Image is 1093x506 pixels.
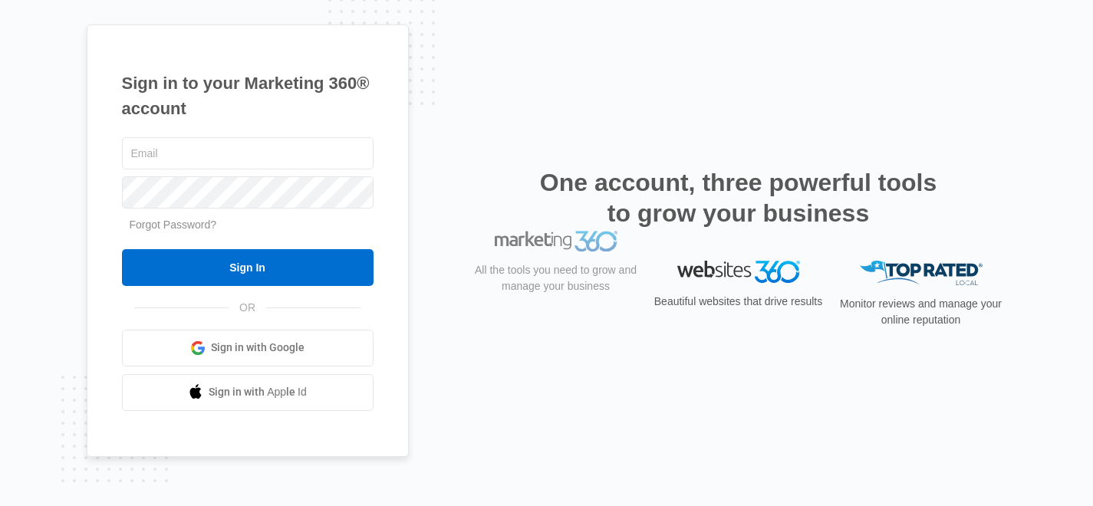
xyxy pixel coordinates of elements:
span: OR [229,300,266,316]
input: Sign In [122,249,374,286]
h2: One account, three powerful tools to grow your business [535,167,942,228]
p: Beautiful websites that drive results [653,294,825,310]
input: Email [122,137,374,169]
h1: Sign in to your Marketing 360® account [122,71,374,121]
p: All the tools you need to grow and manage your business [470,292,642,324]
img: Websites 360 [677,261,800,283]
a: Forgot Password? [130,219,217,231]
img: Top Rated Local [860,261,983,286]
a: Sign in with Google [122,330,374,366]
span: Sign in with Apple Id [209,384,307,400]
p: Monitor reviews and manage your online reputation [835,296,1007,328]
a: Sign in with Apple Id [122,374,374,411]
img: Marketing 360 [495,261,617,282]
span: Sign in with Google [211,340,305,356]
